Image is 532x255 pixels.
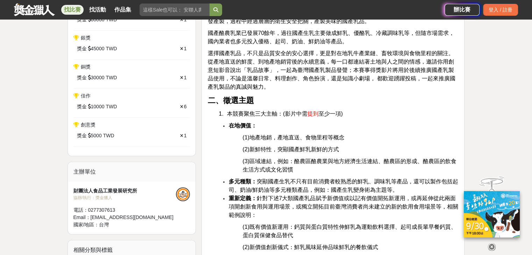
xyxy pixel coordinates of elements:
[81,93,91,99] span: 佳作
[445,4,480,16] a: 辦比賽
[73,222,99,227] span: 國家/地區：
[228,178,458,193] span: 突顯國產生乳不只有目前消費者較熟悉的鮮乳、調味乳等產品，還可以製作包括起司、奶油/鮮奶油等多元種類產品，例如：國產生乳變身術為主題等。
[464,191,520,238] img: ff197300-f8ee-455f-a0ae-06a3645bc375.jpg
[483,4,518,16] div: 登入 / 註冊
[207,50,455,90] span: 選擇國產乳品，不只是品質安全的安心選擇，更是對在地乳牛產業鏈、畜牧環境與食物里程的關注。從產地直送的鮮度、到地產地銷背後的永續意義，每一口都連結著土地與人之間的情感，邀請你用創意短影音說出「乳品...
[99,222,109,227] span: 台灣
[77,16,87,23] span: 獎金
[91,74,105,81] span: 30000
[106,45,117,52] span: TWD
[91,45,105,52] span: 45000
[184,46,187,51] span: 1
[112,5,134,15] a: 作品集
[228,195,256,201] strong: 重新定義：
[242,224,456,238] span: (1)既有價值新運用：鈣質與蛋白質特性伸鮮乳為運動飲料選擇、起司成長輩早餐鈣質、蛋白質保健食品替代
[228,178,256,184] strong: 多元種類：
[106,74,117,81] span: TWD
[77,132,87,139] span: 獎金
[184,133,187,138] span: 1
[242,158,456,173] span: (3)區域連結，例如：酪農區酪農業與地方經濟生活連結、酪農區的形成、酪農區的飲食生活方式或文化習慣
[184,75,187,80] span: 1
[91,132,102,139] span: 5000
[81,35,91,41] span: 銀獎
[184,104,187,109] span: 6
[140,3,210,16] input: 這樣Sale也可以： 安聯人壽創意銷售法募集
[207,96,254,105] strong: 二、徵選主題
[207,30,454,44] span: 國產酪農乳業已發展70餘年，過往國產生乳主要做成鮮乳、優酪乳、冷藏調味乳等，但隨市場需求，國內業者也多元投入優格、起司、奶油、鮮奶油等產品。
[184,17,187,22] span: 1
[61,5,84,15] a: 找比賽
[242,244,378,250] span: (2)新價值創新儀式：鮮乳風味延伸品味鮮乳的餐飲儀式
[207,10,454,24] span: 國產生乳Ａ級奶比例達九成以上，優質的生乳透過酪農業者細心照顧乳牛產生，再透過加工業者的研發產製，過程中經過層層的衛生安全把關，產製美味的國產乳品。
[307,111,319,117] span: 提到
[103,132,114,139] span: TWD
[68,162,196,182] div: 主辦單位
[77,74,87,81] span: 獎金
[77,103,87,110] span: 獎金
[106,16,117,23] span: TWD
[227,111,307,117] span: 本競賽聚焦三大主軸：(影片中需
[219,111,223,117] span: 1.
[73,214,176,221] div: Email： [EMAIL_ADDRESS][DOMAIN_NAME]
[86,5,109,15] a: 找活動
[106,103,117,110] span: TWD
[242,146,339,152] span: (2)新鮮特性，突顯國產鮮乳新鮮的方式
[319,111,343,117] span: 至少一項)
[81,64,91,70] span: 銅獎
[73,187,176,195] div: 財團法人食品工業發展研究所
[228,195,458,218] span: 針對下述7大類國產乳品賦予新價值或以記有價值開拓新運用，或再延伸從此兩面項開創新食用與運用場景，或獨立開拓目前臺灣消費者尚未建立的新的飲用食用場景等，相關範例說明：
[73,195,176,201] div: 協辦/執行： 獎金獵人
[77,45,87,52] span: 獎金
[91,103,105,110] span: 10000
[81,122,95,127] span: 創意獎
[73,206,176,214] div: 電話： 0277307613
[242,134,345,140] span: (1)地產地銷，產地直送、食物里程等概念
[91,16,105,23] span: 60000
[228,123,256,129] strong: 在地價值：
